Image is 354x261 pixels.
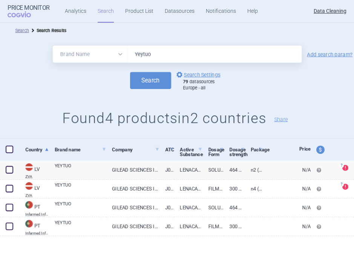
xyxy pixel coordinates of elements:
a: N4 (300 mg) [245,180,263,198]
a: N/A [263,217,311,236]
a: SOLUTION FOR INJECTION [202,161,224,179]
a: SOLUTION FOR INJECTION [202,198,224,217]
a: Package [251,140,263,159]
a: Active Substance [180,140,202,164]
li: Search [15,27,29,34]
a: GILEAD SCIENCES IRELAND UC [106,198,159,217]
a: GILEAD SCIENCES IRELAND [GEOGRAPHIC_DATA], [GEOGRAPHIC_DATA] [106,180,159,198]
a: N/A [263,198,311,217]
a: 300 mg [224,180,245,198]
a: Price MonitorCOGVIO [8,5,50,18]
a: Add search param? [307,52,353,57]
a: 300 mg [224,217,245,236]
a: 464 mg/1.5 ml [224,198,245,217]
span: COGVIO [8,11,41,17]
a: PTPTInfarmed Infomed [20,200,49,216]
strong: Price Monitor [8,5,50,11]
a: N/A [263,180,311,198]
a: FILM-COATED TABLET [202,180,224,198]
img: Portugal [25,201,33,209]
a: YEYTUO [55,181,106,195]
a: GILEAD SCIENCES IRELAND UC [106,217,159,236]
a: Brand name [55,140,106,159]
button: Search [130,72,171,89]
a: LVLVZVA [20,181,49,197]
a: Search [15,28,29,33]
li: Search Results [29,27,66,34]
a: ? [342,184,351,190]
a: YEYTUO [55,200,106,214]
a: LENACAPAVIR [174,198,202,217]
abbr: Infarmed Infomed — Infomed - medicinal products database, published by Infarmed, National Authori... [25,212,49,216]
a: N/A [263,161,311,179]
span: ? [339,163,344,168]
span: ? [339,182,344,187]
a: FILM-COATED TABLET [202,217,224,236]
span: Price [299,146,311,152]
a: LENACAPAVIR [174,217,202,236]
a: J05AX31 [159,198,174,217]
a: ? [342,165,351,171]
a: J05AX31 [159,161,174,179]
a: J05AX31 [159,217,174,236]
img: Latvia [25,182,33,190]
a: LENACAPAVIRUM [174,180,202,198]
abbr: Infarmed Infomed — Infomed - medicinal products database, published by Infarmed, National Authori... [25,231,49,235]
a: YEYTUO [55,219,106,233]
a: ATC [165,140,174,159]
a: Dosage strength [230,140,245,164]
button: Share [274,117,288,122]
abbr: ZVA — Online database developed by State Agency of Medicines Republic of Latvia. [25,193,49,197]
a: Company [112,140,159,159]
a: Country [25,140,49,159]
a: J05AX31 [159,180,174,198]
a: Search Settings [175,70,221,79]
a: LVLVZVA [20,163,49,178]
img: Latvia [25,163,33,171]
a: Dosage Form [208,140,224,164]
strong: Search Results [37,28,66,33]
a: N2 (463,5 mg/1,5 ml) [245,161,263,179]
strong: 79 [183,79,188,84]
img: Portugal [25,220,33,227]
a: YEYTUO [55,163,106,176]
a: GILEAD SCIENCES IRELAND [GEOGRAPHIC_DATA], [GEOGRAPHIC_DATA] [106,161,159,179]
div: datasources Europe - all [183,79,224,91]
a: LENACAPAVIRUM [174,161,202,179]
abbr: ZVA — Online database developed by State Agency of Medicines Republic of Latvia. [25,175,49,178]
a: PTPTInfarmed Infomed [20,219,49,235]
a: 464 mg [224,161,245,179]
